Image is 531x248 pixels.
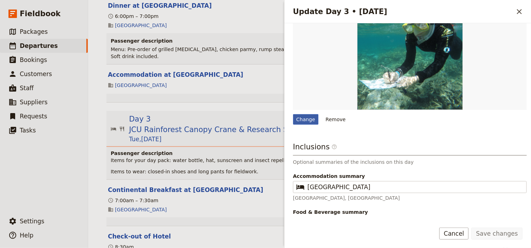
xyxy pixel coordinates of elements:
[20,28,48,35] span: Packages
[513,6,525,18] button: Close drawer
[108,186,263,194] button: Edit this itinerary item
[296,183,305,191] span: ​
[129,124,461,135] span: JCU Rainforest Canopy Crane & Research Station and Geography & The Reef Presentation
[108,232,171,241] button: Edit this itinerary item
[20,85,34,92] span: Staff
[20,232,33,239] span: Help
[20,113,47,120] span: Requests
[111,157,295,163] span: Items for your day pack: water bottle, hat, sunscreen and insect repellent.
[111,46,509,59] span: Menu: Pre-order of grilled [MEDICAL_DATA], chicken parmy, rump steak or vegetarian lasagna with c...
[293,173,527,180] span: Accommodation summary
[293,159,527,166] p: Optional summaries of the inclusions on this day
[293,209,527,216] span: Food & Beverage summary
[20,99,48,106] span: Suppliers
[323,114,349,125] button: Remove
[293,6,513,17] h2: Update Day 3 • [DATE]
[108,1,212,10] button: Edit this itinerary item
[108,197,158,204] div: 7:00am – 7:30am
[20,127,36,134] span: Tasks
[307,183,522,191] input: Accommodation summary​
[115,206,167,213] a: [GEOGRAPHIC_DATA]
[111,114,480,143] button: Edit day information
[357,4,463,110] img: https://d33jgr8dhgav85.cloudfront.net/638dda354696e2626e419d95/65e557f84e498f62f750b5ba?Expires=1...
[331,144,337,153] span: ​
[20,56,47,63] span: Bookings
[293,194,527,201] p: [GEOGRAPHIC_DATA], [GEOGRAPHIC_DATA]
[129,135,161,143] span: Tue , [DATE]
[439,228,469,240] button: Cancel
[20,8,61,19] span: Fieldbook
[20,218,44,225] span: Settings
[111,150,510,157] h4: Passenger description
[111,37,508,44] h3: Passenger description
[471,228,523,240] button: Save changes
[129,114,151,124] span: Day 3
[20,70,52,77] span: Customers
[293,142,527,156] h3: Inclusions
[108,70,243,79] button: Edit this itinerary item
[331,144,337,150] span: ​
[108,13,159,20] div: 6:00pm – 7:00pm
[111,169,258,174] span: Items to wear: closed-in shoes and long pants for fieldwork.
[20,42,58,49] span: Departures
[115,22,167,29] a: [GEOGRAPHIC_DATA]
[115,82,167,89] a: [GEOGRAPHIC_DATA]
[293,114,318,125] div: Change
